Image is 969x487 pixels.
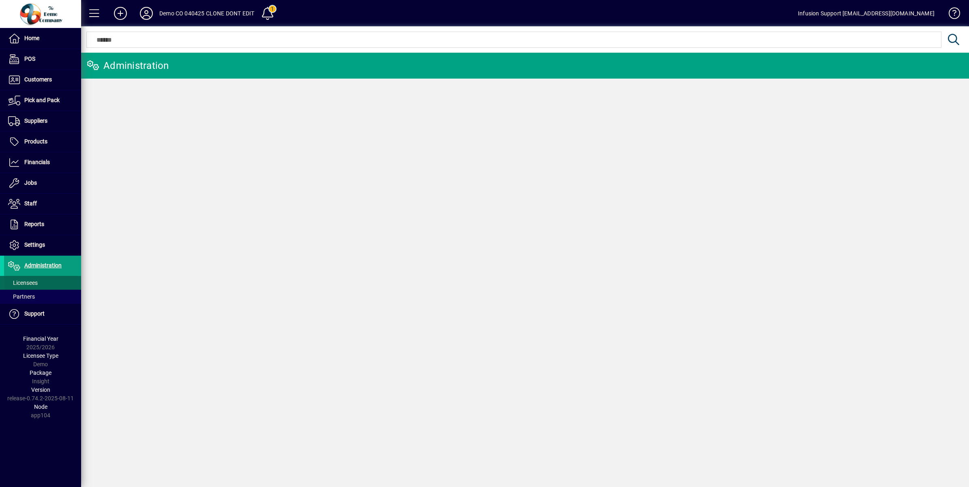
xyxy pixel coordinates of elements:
a: Reports [4,214,81,235]
span: Administration [24,262,62,269]
span: Settings [24,241,45,248]
button: Add [107,6,133,21]
a: POS [4,49,81,69]
span: Reports [24,221,44,227]
button: Profile [133,6,159,21]
div: Administration [87,59,169,72]
div: Infusion Support [EMAIL_ADDRESS][DOMAIN_NAME] [798,7,935,20]
a: Licensees [4,276,81,290]
a: Customers [4,70,81,90]
span: Financial Year [23,335,58,342]
span: Node [34,404,47,410]
a: Suppliers [4,111,81,131]
a: Support [4,304,81,324]
span: Financials [24,159,50,165]
span: Staff [24,200,37,207]
a: Financials [4,152,81,173]
a: Partners [4,290,81,303]
span: Home [24,35,39,41]
a: Products [4,132,81,152]
div: Demo CO 040425 CLONE DONT EDIT [159,7,254,20]
span: Suppliers [24,117,47,124]
a: Jobs [4,173,81,193]
span: Partners [8,293,35,300]
span: Customers [24,76,52,83]
a: Home [4,28,81,49]
a: Staff [4,194,81,214]
span: Package [30,370,51,376]
a: Settings [4,235,81,255]
span: POS [24,56,35,62]
span: Licensees [8,280,38,286]
span: Pick and Pack [24,97,60,103]
a: Pick and Pack [4,90,81,111]
span: Licensee Type [23,352,58,359]
a: Knowledge Base [943,2,959,28]
span: Support [24,310,45,317]
span: Jobs [24,179,37,186]
span: Products [24,138,47,145]
span: Version [31,387,50,393]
